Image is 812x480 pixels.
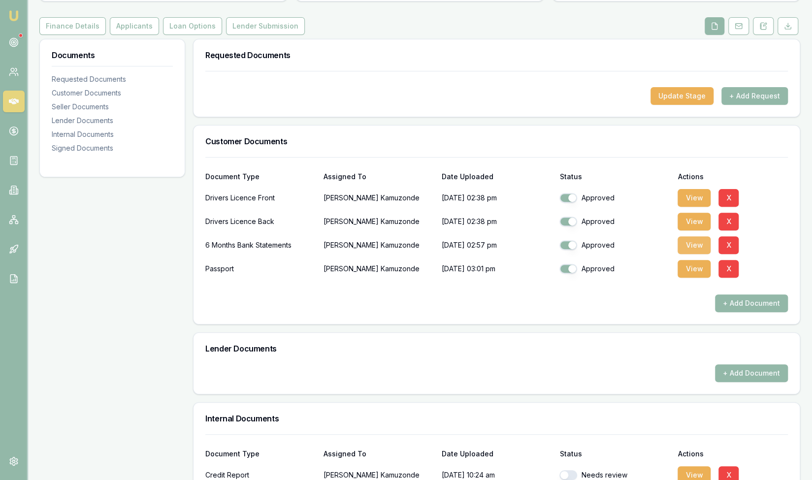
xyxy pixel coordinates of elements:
[163,17,222,35] button: Loan Options
[39,17,106,35] button: Finance Details
[39,17,108,35] a: Finance Details
[205,212,316,231] div: Drivers Licence Back
[559,470,670,480] div: Needs review
[324,188,434,208] p: [PERSON_NAME] Kamuzonde
[52,116,173,126] div: Lender Documents
[650,87,714,105] button: Update Stage
[205,345,788,352] h3: Lender Documents
[559,193,670,203] div: Approved
[324,259,434,279] p: [PERSON_NAME] Kamuzonde
[442,188,552,208] p: [DATE] 02:38 pm
[52,129,173,139] div: Internal Documents
[718,236,739,254] button: X
[718,213,739,230] button: X
[559,240,670,250] div: Approved
[110,17,159,35] button: Applicants
[678,173,788,180] div: Actions
[678,189,711,207] button: View
[324,173,434,180] div: Assigned To
[52,88,173,98] div: Customer Documents
[442,259,552,279] p: [DATE] 03:01 pm
[718,189,739,207] button: X
[205,450,316,457] div: Document Type
[205,259,316,279] div: Passport
[442,173,552,180] div: Date Uploaded
[442,235,552,255] p: [DATE] 02:57 pm
[678,213,711,230] button: View
[324,450,434,457] div: Assigned To
[108,17,161,35] a: Applicants
[205,415,788,422] h3: Internal Documents
[52,74,173,84] div: Requested Documents
[678,450,788,457] div: Actions
[224,17,307,35] a: Lender Submission
[715,294,788,312] button: + Add Document
[205,188,316,208] div: Drivers Licence Front
[324,235,434,255] p: [PERSON_NAME] Kamuzonde
[161,17,224,35] a: Loan Options
[442,212,552,231] p: [DATE] 02:38 pm
[678,260,711,278] button: View
[715,364,788,382] button: + Add Document
[721,87,788,105] button: + Add Request
[52,51,173,59] h3: Documents
[718,260,739,278] button: X
[559,217,670,226] div: Approved
[226,17,305,35] button: Lender Submission
[324,212,434,231] p: [PERSON_NAME] Kamuzonde
[559,264,670,274] div: Approved
[559,173,670,180] div: Status
[678,236,711,254] button: View
[442,450,552,457] div: Date Uploaded
[8,10,20,22] img: emu-icon-u.png
[52,143,173,153] div: Signed Documents
[205,235,316,255] div: 6 Months Bank Statements
[205,173,316,180] div: Document Type
[559,450,670,457] div: Status
[52,102,173,112] div: Seller Documents
[205,137,788,145] h3: Customer Documents
[205,51,788,59] h3: Requested Documents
